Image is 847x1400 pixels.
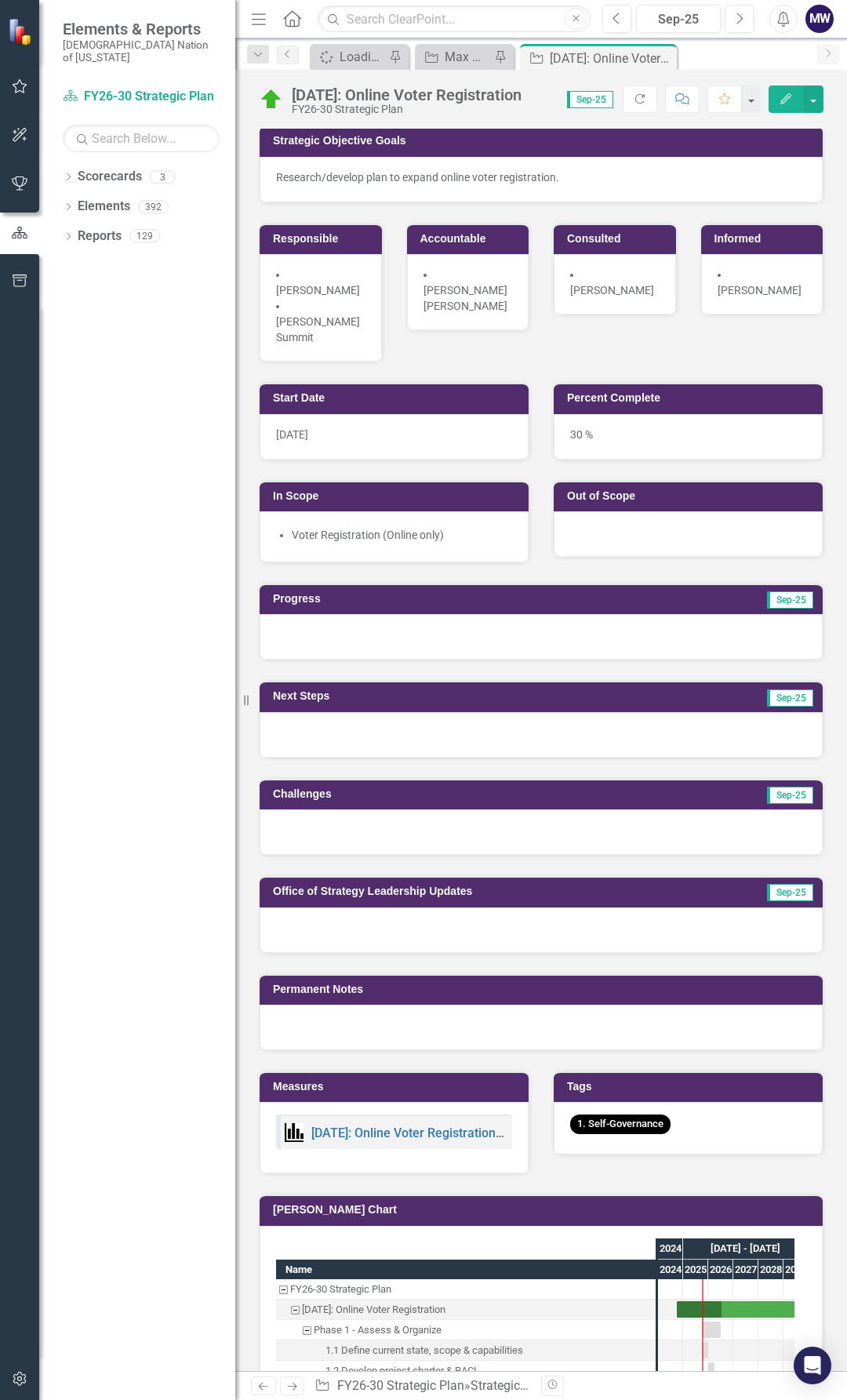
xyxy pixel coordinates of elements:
div: Phase 1 - Assess & Organize [314,1320,442,1340]
div: Task: Start date: 2026-01-01 End date: 2026-03-31 [708,1362,714,1379]
span: Sep-25 [567,91,613,108]
div: 2028 [758,1260,783,1280]
h3: Permanent Notes [273,984,815,995]
h3: Office of Strategy Leadership Updates [273,885,710,897]
img: ClearPoint Strategy [7,16,37,46]
div: 1.1 Define current state, scope & capabilities [325,1340,523,1361]
div: Task: FY26-30 Strategic Plan Start date: 2024-10-01 End date: 2024-10-02 [276,1279,656,1300]
div: Task: Start date: 2024-10-01 End date: 2030-09-30 [677,1301,827,1318]
h3: Consulted [567,233,668,245]
small: [DEMOGRAPHIC_DATA] Nation of [US_STATE] [63,38,220,64]
div: [DATE]: Online Voter Registration [302,1300,445,1320]
div: 392 [138,200,169,213]
span: [PERSON_NAME] [PERSON_NAME] [423,284,507,312]
h3: Informed [714,233,816,245]
a: Strategic Objectives [471,1378,580,1393]
h3: Strategic Objective Goals [273,135,815,147]
h3: Challenges [273,788,571,800]
div: 1.1 Define current state, scope & capabilities [276,1340,656,1361]
span: Sep-25 [767,689,813,707]
div: [DATE]: Online Voter Registration [550,49,673,68]
div: 1.2 Develop project charter & RACI [276,1361,656,1381]
span: Sep-25 [767,787,813,804]
a: FY26-30 Strategic Plan [337,1378,464,1393]
h3: [PERSON_NAME] Chart [273,1204,815,1216]
div: 2026 [708,1260,733,1280]
a: Scorecards [78,168,142,186]
button: Sep-25 [636,5,721,33]
div: 2024 [658,1238,683,1259]
h3: Measures [273,1081,521,1093]
span: [PERSON_NAME] [276,284,360,296]
h3: Accountable [420,233,522,245]
span: [DATE] [276,428,308,441]
div: Loading... [340,47,385,67]
h3: Out of Scope [567,490,815,502]
a: FY26-30 Strategic Plan [63,88,220,106]
div: 2.1.15: Online Voter Registration [276,1300,656,1320]
div: 2024 [658,1260,683,1280]
div: 2025 - 2029 [683,1238,809,1259]
div: 3 [150,170,175,184]
span: Sep-25 [767,591,813,609]
li: Voter Registration (Online only) [292,527,512,543]
h3: Responsible [273,233,374,245]
div: Task: Start date: 2025-10-01 End date: 2026-06-30 [276,1320,656,1340]
div: FY26-30 Strategic Plan [292,104,522,115]
h3: Percent Complete [567,392,815,404]
img: On Target [259,87,284,112]
span: [PERSON_NAME] [570,284,654,296]
span: Elements & Reports [63,20,220,38]
img: Performance Management [285,1123,304,1142]
div: Phase 1 - Assess & Organize [276,1320,656,1340]
input: Search Below... [63,125,220,152]
div: Name [276,1260,656,1279]
h3: Start Date [273,392,521,404]
a: Loading... [314,47,385,67]
a: Reports [78,227,122,245]
p: Research/develop plan to expand online voter registration. [276,169,806,185]
div: Task: Start date: 2025-10-01 End date: 2025-12-31 [702,1342,708,1358]
div: Max SO's [445,47,490,67]
div: [DATE]: Online Voter Registration [292,86,522,104]
span: Sep-25 [767,884,813,901]
div: Task: Start date: 2025-10-01 End date: 2026-06-30 [702,1322,721,1338]
a: Elements [78,198,130,216]
button: MW [805,5,834,33]
h3: Tags [567,1081,815,1093]
span: 1. Self-Governance [570,1115,671,1134]
div: 129 [129,230,160,243]
h3: In Scope [273,490,521,502]
div: FY26-30 Strategic Plan [276,1279,656,1300]
input: Search ClearPoint... [318,5,591,33]
div: Task: Start date: 2025-10-01 End date: 2025-12-31 [276,1340,656,1361]
span: [PERSON_NAME] Summit [276,315,360,344]
div: 2027 [733,1260,758,1280]
h3: Progress [273,593,543,605]
div: 30 % [554,414,823,460]
div: 1.2 Develop project charter & RACI [325,1361,477,1381]
h3: Next Steps [273,690,567,702]
div: 2025 [683,1260,708,1280]
div: Sep-25 [642,10,715,29]
div: Open Intercom Messenger [794,1347,831,1384]
div: 2029 [783,1260,809,1280]
div: » » [314,1377,529,1395]
span: [PERSON_NAME] [718,284,802,296]
div: FY26-30 Strategic Plan [290,1279,391,1300]
a: [DATE]: Online Voter Registration KPIs [311,1125,525,1140]
div: Task: Start date: 2024-10-01 End date: 2030-09-30 [276,1300,656,1320]
a: Max SO's [419,47,490,67]
div: Task: Start date: 2026-01-01 End date: 2026-03-31 [276,1361,656,1381]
